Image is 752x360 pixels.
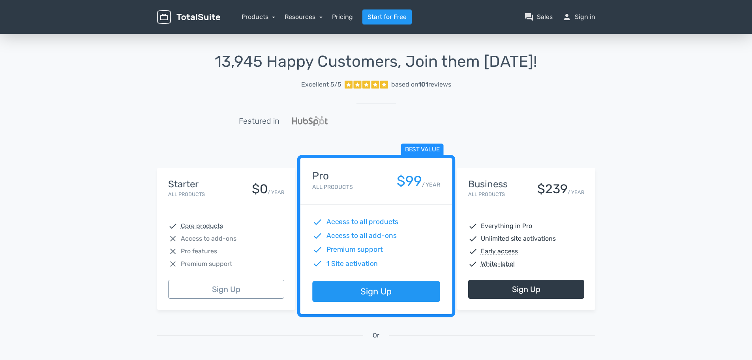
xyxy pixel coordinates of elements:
[168,191,205,197] small: All Products
[168,280,284,299] a: Sign Up
[168,234,178,243] span: close
[481,259,515,269] abbr: White-label
[252,182,268,196] div: $0
[312,231,323,241] span: check
[326,217,398,227] span: Access to all products
[468,280,584,299] a: Sign Up
[537,182,568,196] div: $239
[326,258,378,269] span: 1 Site activation
[181,247,217,256] span: Pro features
[181,259,232,269] span: Premium support
[239,117,279,125] h5: Featured in
[312,170,353,182] h4: Pro
[401,144,443,156] span: Best value
[181,221,223,231] abbr: Core products
[312,245,323,255] span: check
[422,181,440,189] small: / YEAR
[157,10,220,24] img: TotalSuite for WordPress
[524,12,534,22] span: question_answer
[312,281,440,302] a: Sign Up
[157,77,595,92] a: Excellent 5/5 based on101reviews
[168,259,178,269] span: close
[362,9,412,25] a: Start for Free
[562,12,572,22] span: person
[326,231,396,241] span: Access to all add-ons
[373,331,379,340] span: Or
[268,188,284,196] small: / YEAR
[481,221,532,231] span: Everything in Pro
[562,12,595,22] a: personSign in
[481,234,556,243] span: Unlimited site activations
[326,245,383,255] span: Premium support
[292,116,328,126] img: Hubspot
[396,173,422,189] div: $99
[168,247,178,256] span: close
[468,247,478,256] span: check
[468,259,478,269] span: check
[157,53,595,70] h1: 13,945 Happy Customers, Join them [DATE]!
[168,179,205,189] h4: Starter
[181,234,236,243] span: Access to add-ons
[468,191,505,197] small: All Products
[418,81,428,88] strong: 101
[481,247,518,256] abbr: Early access
[285,13,323,21] a: Resources
[524,12,553,22] a: question_answerSales
[468,234,478,243] span: check
[468,221,478,231] span: check
[391,80,451,89] div: based on reviews
[168,221,178,231] span: check
[468,179,508,189] h4: Business
[312,258,323,269] span: check
[301,80,341,89] span: Excellent 5/5
[312,184,353,190] small: All Products
[312,217,323,227] span: check
[568,188,584,196] small: / YEAR
[332,12,353,22] a: Pricing
[242,13,276,21] a: Products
